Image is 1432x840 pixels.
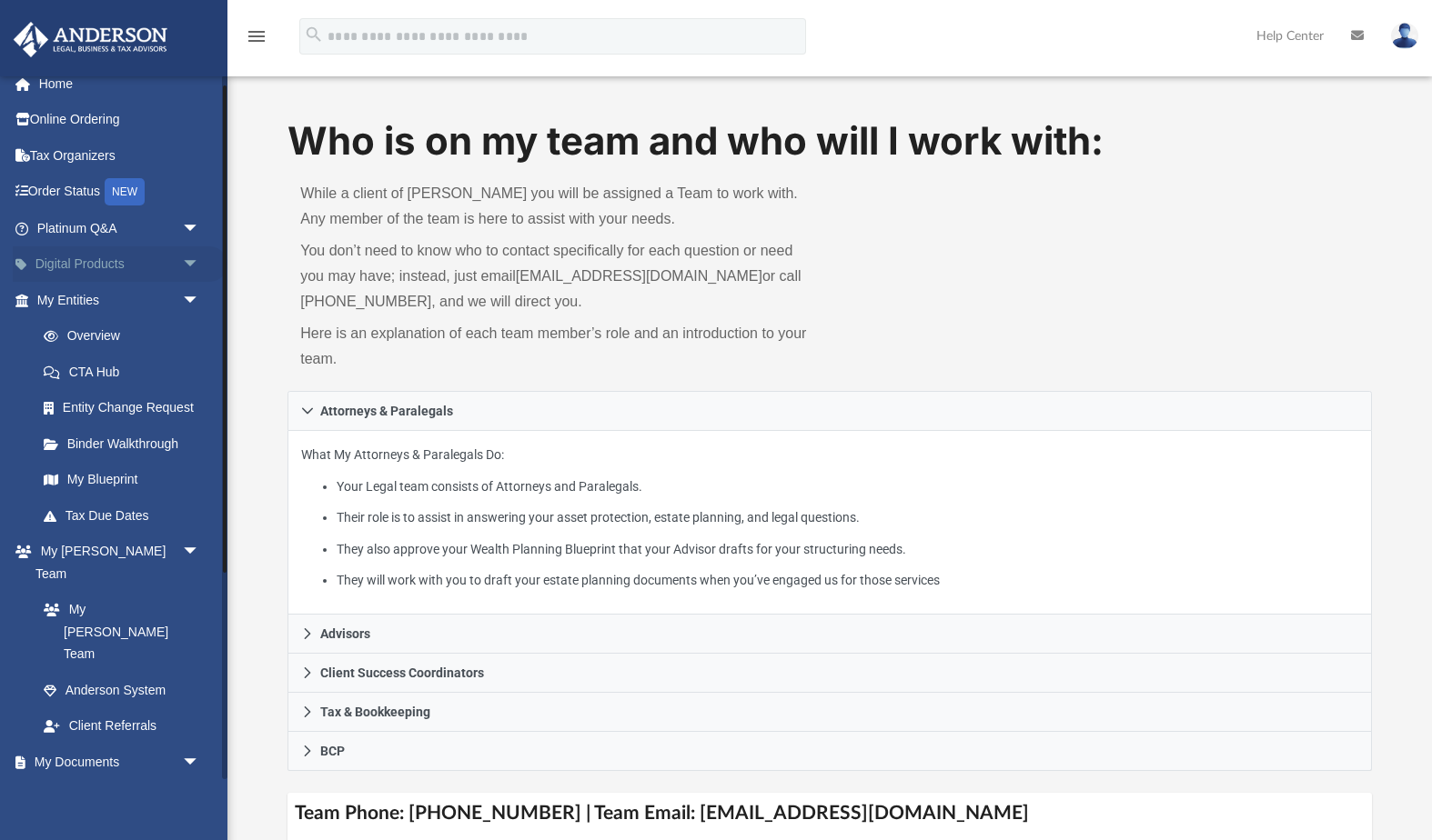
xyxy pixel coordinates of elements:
[300,321,817,372] p: Here is an explanation of each team member’s role and an introduction to your team.
[337,538,1357,561] li: They also approve your Wealth Planning Blueprint that your Advisor drafts for your structuring ne...
[13,744,218,780] a: My Documentsarrow_drop_down
[287,793,1372,834] h4: Team Phone: [PHONE_NUMBER] | Team Email: [EMAIL_ADDRESS][DOMAIN_NAME]
[287,615,1372,654] a: Advisors
[287,693,1372,732] a: Tax & Bookkeeping
[25,708,218,745] a: Client Referrals
[320,745,345,757] span: BCP
[337,506,1357,529] li: Their role is to assist in answering your asset protection, estate planning, and legal questions.
[287,115,1372,168] h1: Who is on my team and who will I work with:
[25,425,227,462] a: Binder Walkthrough
[246,35,267,47] a: menu
[287,732,1372,771] a: BCP
[13,246,227,283] a: Digital Productsarrow_drop_down
[246,25,267,47] i: menu
[182,210,218,247] span: arrow_drop_down
[320,666,484,679] span: Client Success Coordinators
[337,475,1357,498] li: Your Legal team consists of Attorneys and Paralegals.
[300,238,817,315] p: You don’t need to know who to contact specifically for each question or need you may have; instea...
[301,444,1358,592] p: What My Attorneys & Paralegals Do:
[337,569,1357,592] li: They will work with you to draft your estate planning documents when you’ve engaged us for those ...
[25,592,209,673] a: My [PERSON_NAME] Team
[25,497,227,534] a: Tax Due Dates
[25,672,218,708] a: Anderson System
[516,268,762,284] a: [EMAIL_ADDRESS][DOMAIN_NAME]
[320,627,370,640] span: Advisors
[182,282,218,319] span: arrow_drop_down
[25,354,227,390] a: CTA Hub
[287,431,1372,615] div: Attorneys & Paralegals
[13,137,227,174] a: Tax Organizers
[25,390,227,426] a: Entity Change Request
[182,744,218,781] span: arrow_drop_down
[13,534,218,592] a: My [PERSON_NAME] Teamarrow_drop_down
[320,705,430,718] span: Tax & Bookkeeping
[13,65,227,102] a: Home
[25,462,218,498] a: My Blueprint
[13,102,227,138] a: Online Ordering
[13,174,227,211] a: Order StatusNEW
[182,246,218,284] span: arrow_drop_down
[8,22,173,57] img: Anderson Advisors Platinum Portal
[287,654,1372,693] a: Client Success Coordinators
[1391,23,1418,49] img: User Pic
[25,318,227,355] a: Overview
[182,534,218,571] span: arrow_drop_down
[320,405,453,417] span: Attorneys & Paralegals
[13,282,227,318] a: My Entitiesarrow_drop_down
[13,210,227,246] a: Platinum Q&Aarrow_drop_down
[105,178,145,205] div: NEW
[287,391,1372,431] a: Attorneys & Paralegals
[304,25,324,45] i: search
[300,181,817,232] p: While a client of [PERSON_NAME] you will be assigned a Team to work with. Any member of the team ...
